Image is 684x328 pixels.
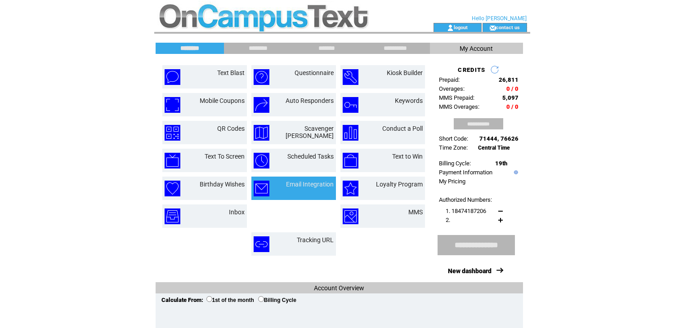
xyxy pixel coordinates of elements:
[439,169,492,176] a: Payment Information
[165,125,180,141] img: qr-codes.png
[446,217,450,223] span: 2.
[286,181,334,188] a: Email Integration
[206,296,212,302] input: 1st of the month
[254,181,269,196] img: email-integration.png
[489,24,496,31] img: contact_us_icon.gif
[448,267,492,275] a: New dashboard
[447,24,454,31] img: account_icon.gif
[439,160,471,167] span: Billing Cycle:
[439,135,468,142] span: Short Code:
[343,153,358,168] img: text-to-win.png
[408,208,423,216] a: MMS
[376,181,423,188] a: Loyalty Program
[502,94,519,101] span: 5,097
[479,135,519,142] span: 71444, 76626
[200,181,245,188] a: Birthday Wishes
[254,125,269,141] img: scavenger-hunt.png
[439,85,465,92] span: Overages:
[460,45,493,52] span: My Account
[439,94,474,101] span: MMS Prepaid:
[506,103,519,110] span: 0 / 0
[439,76,460,83] span: Prepaid:
[387,69,423,76] a: Kiosk Builder
[439,178,465,185] a: My Pricing
[229,208,245,216] a: Inbox
[161,297,203,303] span: Calculate From:
[496,24,520,30] a: contact us
[478,145,510,151] span: Central Time
[295,69,334,76] a: Questionnaire
[200,97,245,104] a: Mobile Coupons
[472,15,527,22] span: Hello [PERSON_NAME]
[343,208,358,224] img: mms.png
[217,125,245,132] a: QR Codes
[506,85,519,92] span: 0 / 0
[165,69,180,85] img: text-blast.png
[454,24,468,30] a: logout
[165,208,180,224] img: inbox.png
[254,97,269,113] img: auto-responders.png
[458,66,485,73] span: CREDITS
[258,297,296,303] label: Billing Cycle
[439,103,479,110] span: MMS Overages:
[395,97,423,104] a: Keywords
[392,153,423,160] a: Text to Win
[165,153,180,168] img: text-to-screen.png
[165,97,180,113] img: mobile-coupons.png
[382,125,423,132] a: Conduct a Poll
[297,236,334,244] a: Tracking URL
[343,181,358,196] img: loyalty-program.png
[343,69,358,85] img: kiosk-builder.png
[439,144,468,151] span: Time Zone:
[217,69,245,76] a: Text Blast
[205,153,245,160] a: Text To Screen
[286,97,334,104] a: Auto Responders
[343,125,358,141] img: conduct-a-poll.png
[495,160,507,167] span: 19th
[254,236,269,252] img: tracking-url.png
[314,284,364,292] span: Account Overview
[258,296,264,302] input: Billing Cycle
[439,196,492,203] span: Authorized Numbers:
[512,170,518,174] img: help.gif
[499,76,519,83] span: 26,811
[343,97,358,113] img: keywords.png
[254,153,269,168] img: scheduled-tasks.png
[446,208,486,214] span: 1. 18474187206
[254,69,269,85] img: questionnaire.png
[165,181,180,196] img: birthday-wishes.png
[206,297,254,303] label: 1st of the month
[286,125,334,139] a: Scavenger [PERSON_NAME]
[287,153,334,160] a: Scheduled Tasks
